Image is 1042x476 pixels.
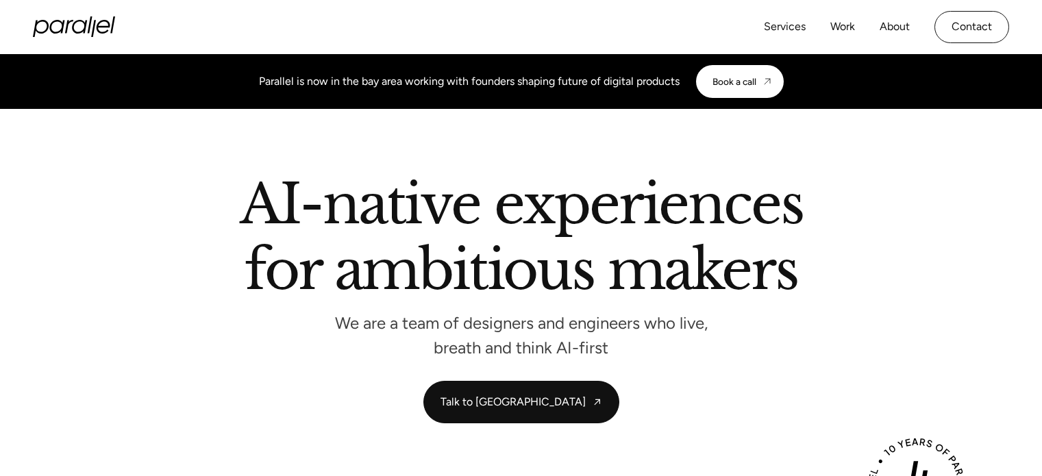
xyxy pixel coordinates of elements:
[696,65,784,98] a: Book a call
[880,17,910,37] a: About
[830,17,855,37] a: Work
[934,11,1009,43] a: Contact
[259,73,680,90] div: Parallel is now in the bay area working with founders shaping future of digital products
[762,76,773,87] img: CTA arrow image
[33,16,115,37] a: home
[764,17,806,37] a: Services
[712,76,756,87] div: Book a call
